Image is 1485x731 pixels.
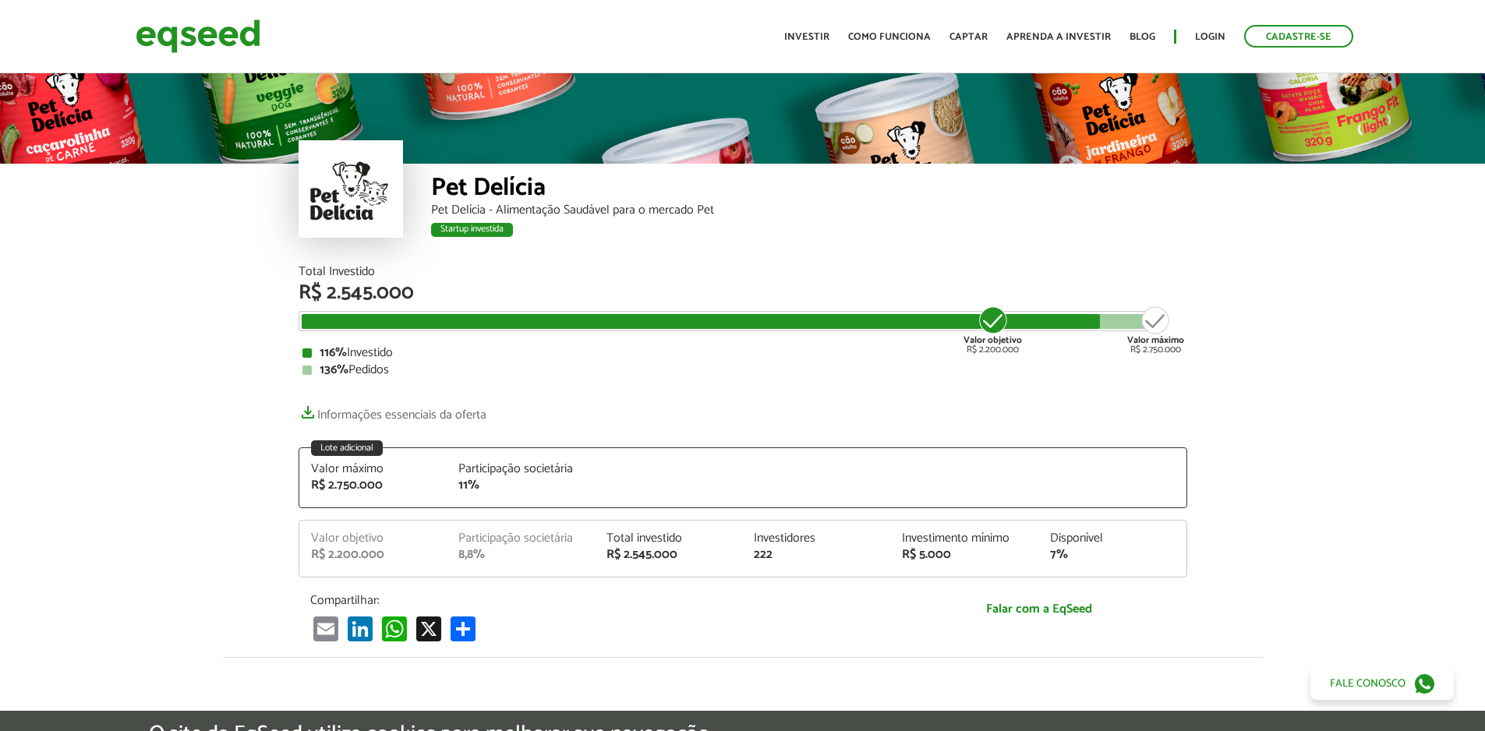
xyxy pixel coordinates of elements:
div: Pedidos [302,364,1183,376]
a: Login [1195,32,1225,42]
a: Blog [1130,32,1155,42]
div: R$ 2.200.000 [311,549,436,561]
img: EqSeed [136,16,260,57]
a: Falar com a EqSeed [903,593,1176,625]
div: R$ 2.750.000 [1127,305,1184,355]
div: Valor máximo [311,463,436,475]
div: Total Investido [299,266,1187,278]
div: Investido [302,347,1183,359]
div: Investidores [754,532,879,545]
a: LinkedIn [345,616,376,641]
div: 222 [754,549,879,561]
a: WhatsApp [379,616,410,641]
div: Pet Delícia [431,175,1187,204]
div: Valor objetivo [311,532,436,545]
a: Compartilhar [447,616,479,641]
strong: Valor máximo [1127,333,1184,348]
div: Participação societária [458,532,583,545]
a: Investir [784,32,829,42]
div: 11% [458,479,583,492]
a: Aprenda a investir [1006,32,1111,42]
div: 8,8% [458,549,583,561]
div: Investimento mínimo [902,532,1027,545]
div: Startup investida [431,223,513,237]
div: R$ 2.750.000 [311,479,436,492]
strong: Valor objetivo [963,333,1022,348]
a: Como funciona [848,32,931,42]
div: R$ 5.000 [902,549,1027,561]
div: R$ 2.545.000 [299,283,1187,303]
div: R$ 2.545.000 [606,549,731,561]
div: Lote adicional [311,440,383,456]
a: Email [310,616,341,641]
strong: 136% [320,359,348,380]
p: Compartilhar: [310,593,879,608]
a: Cadastre-se [1244,25,1353,48]
div: 7% [1050,549,1175,561]
a: Informações essenciais da oferta [299,400,486,422]
div: Participação societária [458,463,583,475]
a: Captar [949,32,988,42]
a: Fale conosco [1310,667,1454,700]
strong: 116% [320,342,347,363]
a: X [413,616,444,641]
div: R$ 2.200.000 [963,305,1022,355]
div: Pet Delícia - Alimentação Saudável para o mercado Pet [431,204,1187,217]
div: Disponível [1050,532,1175,545]
div: Total investido [606,532,731,545]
